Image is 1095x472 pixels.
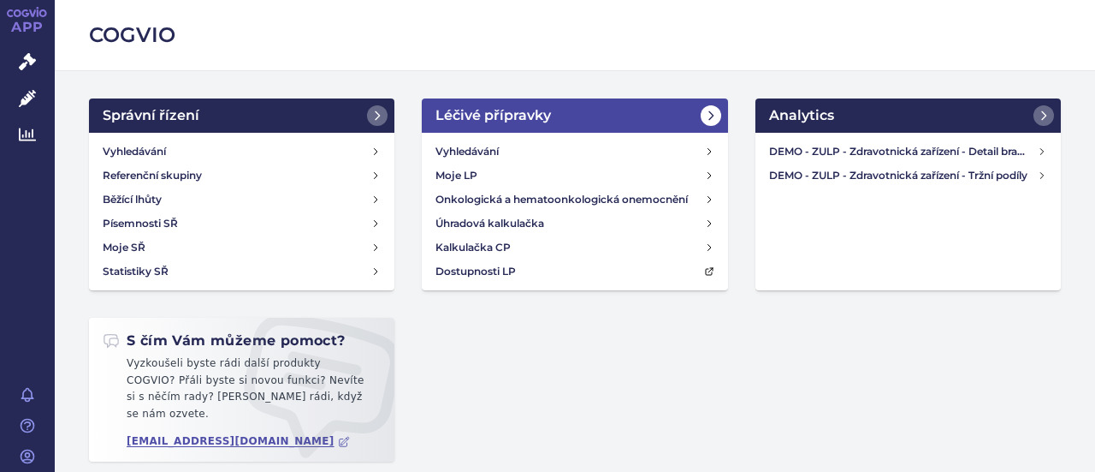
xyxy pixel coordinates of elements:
h4: Statistiky SŘ [103,263,169,280]
h4: Moje LP [435,167,477,184]
h4: Úhradová kalkulačka [435,215,544,232]
a: Léčivé přípravky [422,99,727,133]
h4: Vyhledávání [103,143,166,160]
a: DEMO - ZULP - Zdravotnická zařízení - Detail brandu [762,140,1054,164]
p: Vyzkoušeli byste rádi další produkty COGVIO? Přáli byste si novou funkci? Nevíte si s něčím rady?... [103,355,381,429]
h4: Běžící lhůty [103,191,162,208]
h4: Dostupnosti LP [435,263,516,280]
a: Písemnosti SŘ [96,212,388,236]
h2: COGVIO [89,21,1061,50]
a: Vyhledávání [429,140,720,164]
a: Vyhledávání [96,140,388,164]
a: Běžící lhůty [96,188,388,212]
a: Kalkulačka CP [429,236,720,260]
a: Úhradová kalkulačka [429,212,720,236]
a: Dostupnosti LP [429,260,720,284]
a: [EMAIL_ADDRESS][DOMAIN_NAME] [127,435,350,448]
h2: S čím Vám můžeme pomoct? [103,332,346,350]
h4: Moje SŘ [103,239,145,256]
h4: Kalkulačka CP [435,239,511,256]
a: Analytics [755,99,1061,133]
h4: Písemnosti SŘ [103,215,178,232]
h2: Správní řízení [103,105,199,126]
h4: DEMO - ZULP - Zdravotnická zařízení - Detail brandu [769,143,1038,160]
a: Statistiky SŘ [96,260,388,284]
a: Onkologická a hematoonkologická onemocnění [429,188,720,212]
a: Správní řízení [89,99,394,133]
h4: Referenční skupiny [103,167,202,184]
h2: Léčivé přípravky [435,105,551,126]
h2: Analytics [769,105,834,126]
a: Moje SŘ [96,236,388,260]
h4: Vyhledávání [435,143,499,160]
a: DEMO - ZULP - Zdravotnická zařízení - Tržní podíly [762,164,1054,188]
h4: Onkologická a hematoonkologická onemocnění [435,191,688,208]
a: Moje LP [429,164,720,188]
h4: DEMO - ZULP - Zdravotnická zařízení - Tržní podíly [769,167,1038,184]
a: Referenční skupiny [96,164,388,188]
